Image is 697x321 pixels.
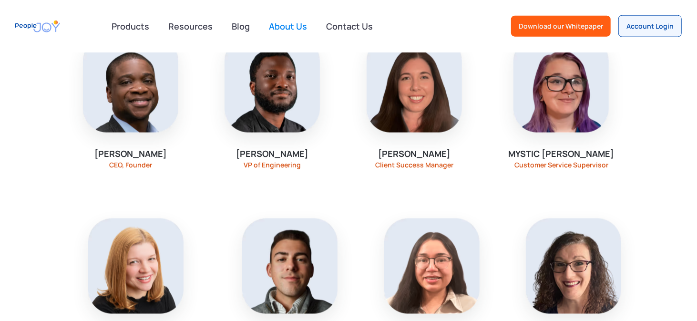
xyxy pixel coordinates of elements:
[519,21,603,31] div: Download our Whitepaper
[109,161,152,169] div: CEO, Founder
[236,148,308,160] div: [PERSON_NAME]
[320,16,379,37] a: Contact Us
[94,148,167,160] div: [PERSON_NAME]
[618,15,682,37] a: Account Login
[508,148,614,160] div: Mystic [PERSON_NAME]
[511,16,611,37] a: Download our Whitepaper
[378,148,451,160] div: [PERSON_NAME]
[375,161,453,169] div: Client Success Manager
[226,16,256,37] a: Blog
[626,21,674,31] div: Account Login
[163,16,218,37] a: Resources
[15,16,60,37] a: home
[106,17,155,36] div: Products
[263,16,313,37] a: About Us
[514,161,608,169] div: Customer Service Supervisor
[244,161,301,169] div: VP of Engineering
